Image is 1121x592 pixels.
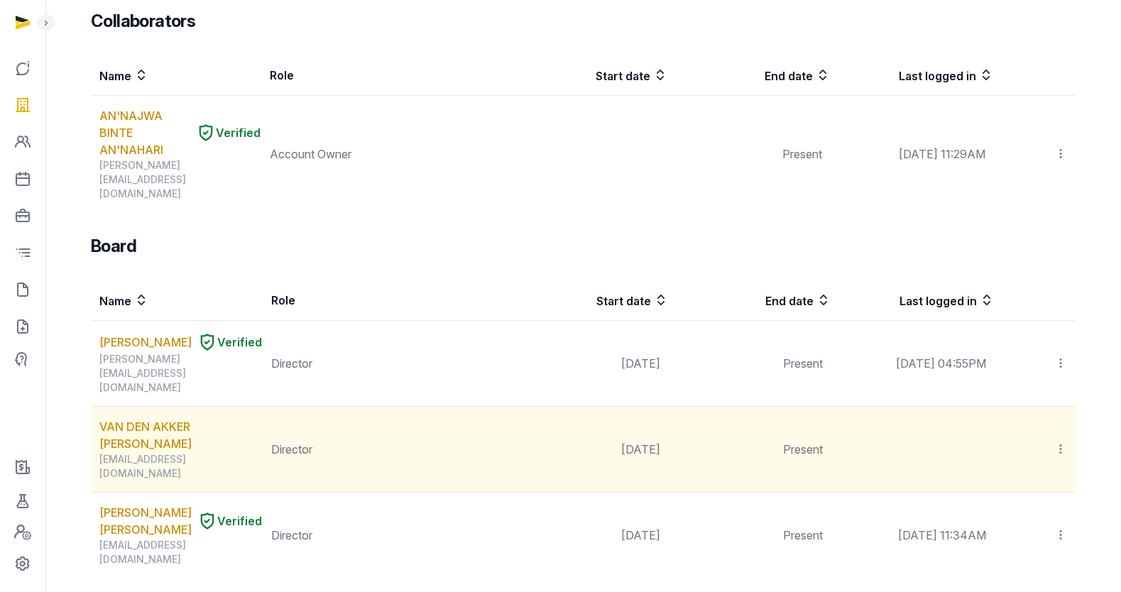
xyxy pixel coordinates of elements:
h3: Board [91,235,136,258]
div: [EMAIL_ADDRESS][DOMAIN_NAME] [99,452,262,481]
div: [EMAIL_ADDRESS][DOMAIN_NAME] [99,538,262,566]
th: Role [261,55,505,96]
a: VAN DEN AKKER [PERSON_NAME] [99,418,262,452]
th: Name [91,280,263,321]
td: Account Owner [261,96,505,213]
div: [PERSON_NAME][EMAIL_ADDRESS][DOMAIN_NAME] [99,158,261,201]
th: Name [91,55,261,96]
h3: Collaborators [91,10,195,33]
span: Present [783,442,823,456]
span: Present [783,356,823,371]
th: Last logged in [831,280,995,321]
th: Role [263,280,505,321]
span: Present [782,147,822,161]
div: [PERSON_NAME][EMAIL_ADDRESS][DOMAIN_NAME] [99,352,262,395]
td: Director [263,407,505,493]
span: Verified [216,124,261,141]
span: Verified [217,334,262,351]
a: [PERSON_NAME] [99,334,192,351]
span: Verified [217,512,262,530]
th: Start date [505,280,668,321]
span: [DATE] 11:29AM [899,147,985,161]
th: End date [668,55,831,96]
td: Director [263,321,505,407]
th: Start date [505,55,668,96]
a: AN'NAJWA BINTE AN'NAHARI [99,107,190,158]
td: [DATE] [505,321,668,407]
td: Director [263,493,505,579]
th: End date [669,280,831,321]
span: Present [783,528,823,542]
td: [DATE] [505,493,668,579]
a: [PERSON_NAME] [PERSON_NAME] [99,504,192,538]
span: [DATE] 04:55PM [896,356,986,371]
th: Last logged in [831,55,994,96]
td: [DATE] [505,407,668,493]
span: [DATE] 11:34AM [898,528,986,542]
